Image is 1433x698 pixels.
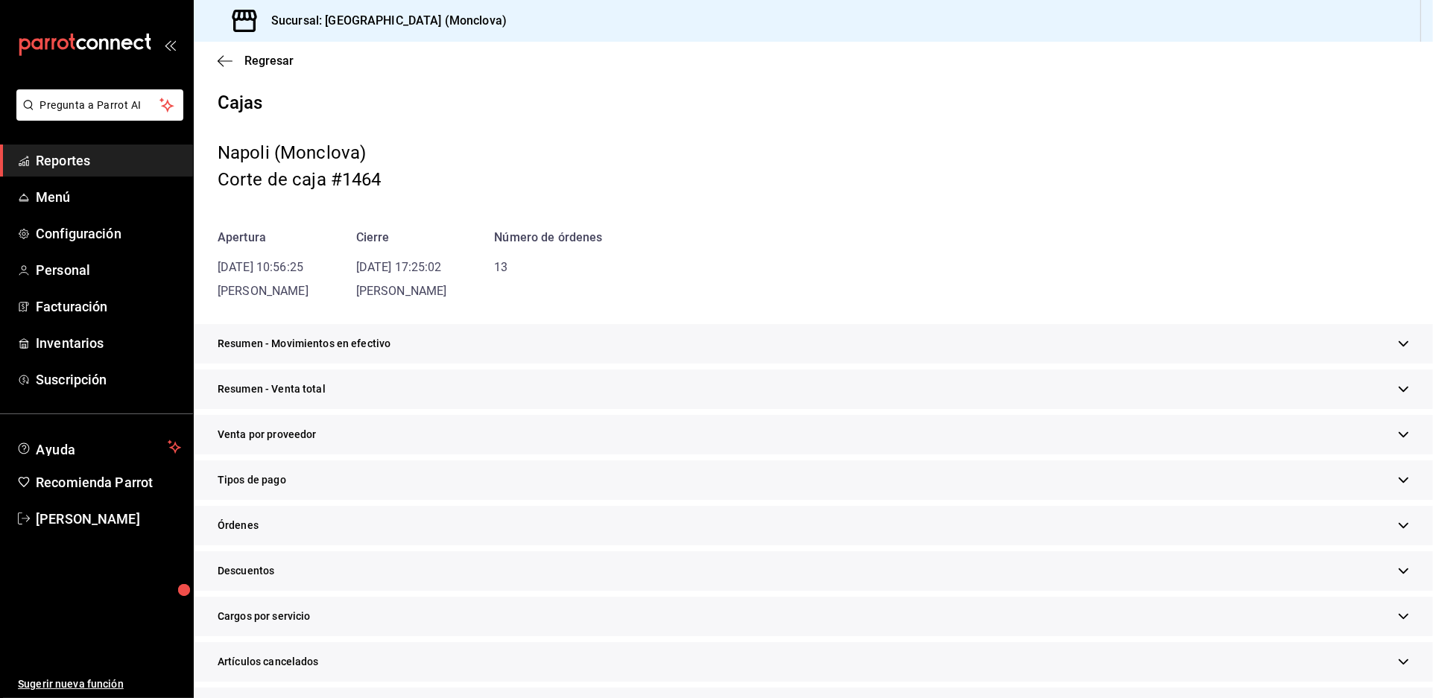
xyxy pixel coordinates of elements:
button: Regresar [218,54,294,68]
span: Reportes [36,150,181,171]
span: Recomienda Parrot [36,472,181,492]
button: open_drawer_menu [164,39,176,51]
span: [PERSON_NAME] [356,284,447,298]
h3: Sucursal: [GEOGRAPHIC_DATA] (Monclova) [259,12,507,30]
span: Sugerir nueva función [18,676,181,692]
time: [DATE] 10:56:25 [218,260,303,274]
time: [DATE] 17:25:02 [356,260,442,274]
span: Ayuda [36,438,162,456]
a: Pregunta a Parrot AI [10,108,183,124]
span: Resumen - Movimientos en efectivo [218,336,390,352]
span: Facturación [36,296,181,317]
span: [PERSON_NAME] [218,284,309,298]
div: Apertura [218,229,309,247]
span: Suscripción [36,369,181,390]
span: Menú [36,187,181,207]
span: [PERSON_NAME] [36,509,181,529]
span: Personal [36,260,181,280]
div: Número de órdenes [494,229,602,247]
span: Inventarios [36,333,181,353]
span: Configuración [36,223,181,244]
div: Cierre [356,229,447,247]
span: Órdenes [218,518,259,533]
span: Tipos de pago [218,472,286,488]
span: Regresar [244,54,294,68]
div: 13 [494,258,602,276]
button: Pregunta a Parrot AI [16,89,183,121]
span: Cargos por servicio [218,609,311,624]
h1: Cajas [218,92,1409,115]
span: Descuentos [218,563,274,579]
div: Napoli (Monclova) [218,139,1409,166]
span: Artículos cancelados [218,654,319,670]
div: Corte de caja #1464 [218,166,1409,193]
span: Resumen - Venta total [218,381,326,397]
span: Pregunta a Parrot AI [40,98,160,113]
span: Venta por proveedor [218,427,317,442]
